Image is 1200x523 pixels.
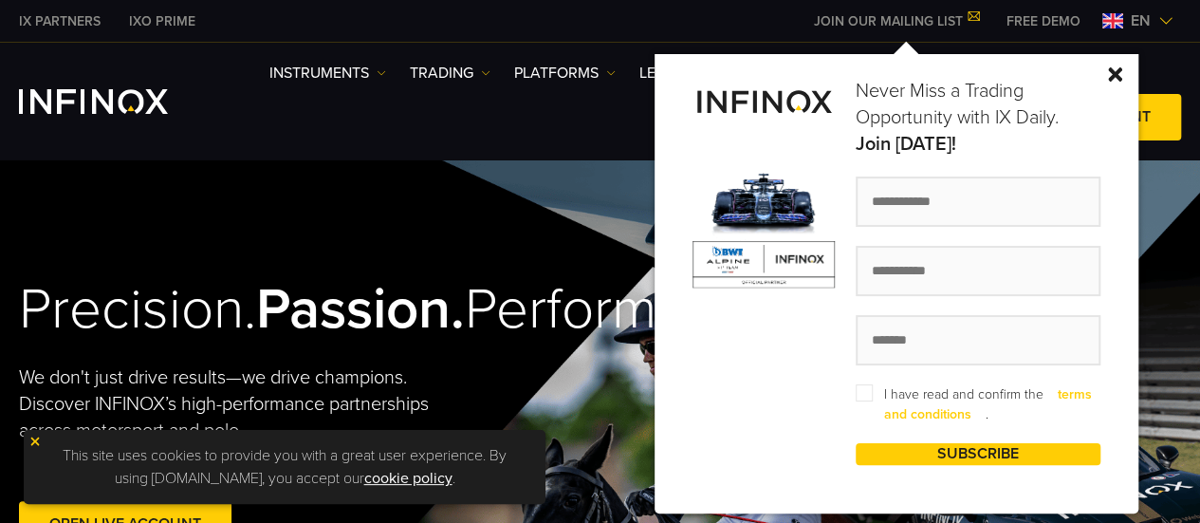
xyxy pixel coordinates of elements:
a: PLATFORMS [514,62,616,84]
a: Learn [639,62,703,84]
strong: Join [DATE]! [856,131,1100,158]
span: en [1123,9,1158,32]
a: JOIN OUR MAILING LIST [800,13,992,29]
a: Instruments [269,62,386,84]
h2: Precision. Performance. [19,275,542,345]
a: INFINOX Logo [19,89,212,114]
span: I have read and confirm the . [856,384,1100,424]
p: We don't just drive results—we drive champions. Discover INFINOX’s high-performance partnerships ... [19,364,437,444]
img: yellow close icon [28,435,42,448]
a: INFINOX [5,11,115,31]
a: INFINOX [115,11,210,31]
a: INFINOX MENU [992,11,1095,31]
p: This site uses cookies to provide you with a great user experience. By using [DOMAIN_NAME], you a... [33,439,536,495]
p: Never Miss a Trading Opportunity with IX Daily. [856,78,1100,158]
a: TRADING [410,62,490,84]
strong: Passion. [256,275,465,344]
a: cookie policy [364,469,452,488]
